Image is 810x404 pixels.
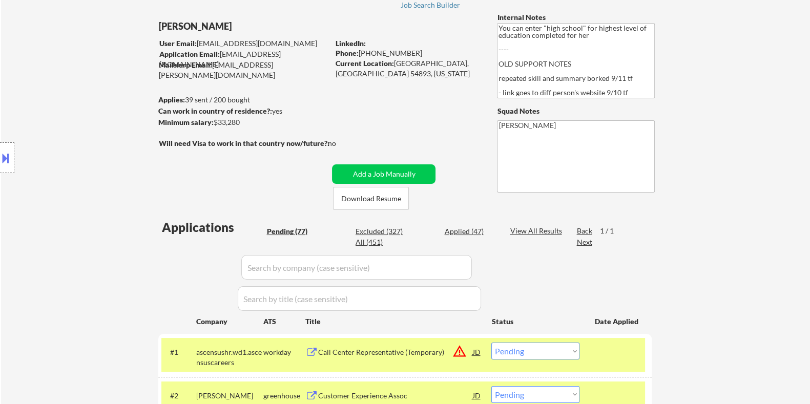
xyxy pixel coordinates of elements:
button: Download Resume [333,187,409,210]
div: Internal Notes [497,12,655,23]
div: [EMAIL_ADDRESS][DOMAIN_NAME] [159,38,328,49]
strong: Phone: [335,49,358,57]
strong: Can work in country of residence?: [158,107,272,115]
div: ascensushr.wd1.ascensuscareers [196,347,263,367]
strong: Will need Visa to work in that country now/future?: [158,139,329,147]
div: ATS [263,316,305,327]
div: View All Results [510,226,565,236]
input: Search by company (case sensitive) [241,255,472,280]
div: JD [471,343,482,361]
button: Add a Job Manually [332,164,435,184]
strong: Current Location: [335,59,393,68]
div: Applications [161,221,263,233]
button: warning_amber [452,344,466,358]
div: [GEOGRAPHIC_DATA], [GEOGRAPHIC_DATA] 54893, [US_STATE] [335,58,480,78]
strong: User Email: [159,39,196,48]
div: Customer Experience Assoc [318,391,472,401]
div: 1 / 1 [599,226,623,236]
div: Date Applied [594,316,639,327]
div: $33,280 [158,117,328,127]
div: Applied (47) [444,226,495,237]
div: [EMAIL_ADDRESS][DOMAIN_NAME] [159,49,328,69]
div: #1 [170,347,188,357]
div: Status [491,312,579,330]
div: All (451) [356,237,407,247]
div: Title [305,316,482,327]
input: Search by title (case sensitive) [238,286,481,311]
div: [PERSON_NAME] [158,20,369,33]
div: Back [576,226,593,236]
strong: Mailslurp Email: [158,60,212,69]
strong: Minimum salary: [158,118,213,126]
div: [PHONE_NUMBER] [335,48,480,58]
div: Call Center Representative (Temporary) [318,347,472,357]
div: greenhouse [263,391,305,401]
div: [PERSON_NAME] [196,391,263,401]
div: Next [576,237,593,247]
div: Job Search Builder [401,2,461,9]
div: Company [196,316,263,327]
div: Squad Notes [497,106,655,116]
div: yes [158,106,325,116]
div: #2 [170,391,188,401]
div: Pending (77) [266,226,318,237]
div: no [327,138,357,148]
strong: Application Email: [159,50,219,58]
div: Excluded (327) [356,226,407,237]
div: 39 sent / 200 bought [158,95,328,105]
a: Job Search Builder [401,1,461,11]
div: workday [263,347,305,357]
div: [EMAIL_ADDRESS][PERSON_NAME][DOMAIN_NAME] [158,60,328,80]
strong: LinkedIn: [335,39,365,48]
